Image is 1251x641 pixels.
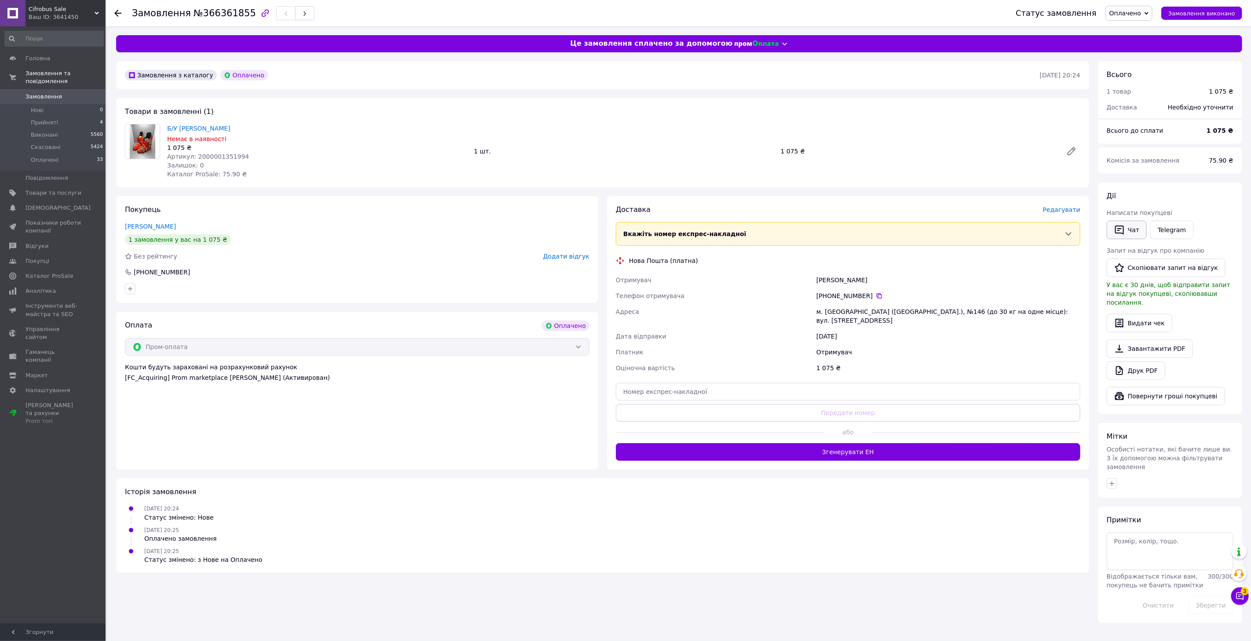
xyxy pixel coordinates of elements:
span: Оціночна вартість [616,364,675,371]
a: Telegram [1150,221,1193,239]
span: Оплачені [31,156,59,164]
span: Каталог ProSale: 75.90 ₴ [167,171,247,178]
span: У вас є 30 днів, щоб відправити запит на відгук покупцеві, скопіювавши посилання. [1107,281,1230,306]
span: 1 товар [1107,88,1131,95]
a: Друк PDF [1107,361,1165,380]
span: [PERSON_NAME] та рахунки [26,401,81,426]
span: Це замовлення сплачено за допомогою [570,39,732,49]
div: [PHONE_NUMBER] [133,268,191,277]
span: 5424 [91,143,103,151]
div: Статус замовлення [1016,9,1097,18]
b: 1 075 ₴ [1207,127,1233,134]
time: [DATE] 20:24 [1040,72,1080,79]
span: Товари в замовленні (1) [125,107,214,116]
span: Замовлення та повідомлення [26,69,106,85]
span: Cifrobus Sale [29,5,95,13]
span: Примітки [1107,516,1141,524]
a: Завантажити PDF [1107,339,1193,358]
span: Скасовані [31,143,61,151]
button: Видати чек [1107,314,1172,332]
span: 3 [1241,587,1249,595]
span: Головна [26,55,50,62]
div: Ваш ID: 3641450 [29,13,106,21]
span: Доставка [616,205,651,214]
span: Дата відправки [616,333,666,340]
div: Статус змінено: з Нове на Оплачено [144,555,262,564]
img: Б/У Ботинки Lance [130,124,156,159]
span: 300 / 300 [1208,573,1233,580]
span: [DEMOGRAPHIC_DATA] [26,204,91,212]
span: Оплата [125,321,152,329]
span: 0 [100,106,103,114]
span: Оплачено [1109,10,1141,17]
span: Платник [616,349,644,356]
span: Отримувач [616,277,651,284]
span: Без рейтингу [134,253,177,260]
span: Мітки [1107,432,1128,441]
span: Телефон отримувача [616,292,684,299]
div: Отримувач [815,344,1082,360]
span: Відображається тільки вам, покупець не бачить примітки [1107,573,1203,589]
div: 1 замовлення у вас на 1 075 ₴ [125,234,231,245]
div: Оплачено [542,320,589,331]
span: Комісія за замовлення [1107,157,1180,164]
span: Гаманець компанії [26,348,81,364]
div: [DATE] [815,328,1082,344]
span: Нові [31,106,44,114]
div: Замовлення з каталогу [125,70,217,80]
span: Налаштування [26,386,70,394]
span: [DATE] 20:25 [144,548,179,554]
span: Виконані [31,131,58,139]
div: Нова Пошта (платна) [627,256,700,265]
span: Відгуки [26,242,48,250]
span: [DATE] 20:25 [144,527,179,533]
div: 1 075 ₴ [1209,87,1233,96]
span: 4 [100,119,103,127]
input: Номер експрес-накладної [616,383,1080,401]
span: Показники роботи компанії [26,219,81,235]
span: Всього до сплати [1107,127,1163,134]
div: Оплачено замовлення [144,534,216,543]
span: Написати покупцеві [1107,209,1172,216]
span: Управління сайтом [26,325,81,341]
span: Аналітика [26,287,56,295]
span: [DATE] 20:24 [144,506,179,512]
span: Історія замовлення [125,488,196,496]
span: Замовлення виконано [1168,10,1235,17]
span: Інструменти веб-майстра та SEO [26,302,81,318]
button: Згенерувати ЕН [616,443,1080,461]
div: м. [GEOGRAPHIC_DATA] ([GEOGRAPHIC_DATA].), №146 (до 30 кг на одне місце): вул. [STREET_ADDRESS] [815,304,1082,328]
span: Артикул: 2000001351994 [167,153,249,160]
span: №366361855 [194,8,256,18]
span: Доставка [1107,104,1137,111]
span: 75.90 ₴ [1209,157,1233,164]
div: 1 075 ₴ [815,360,1082,376]
span: Редагувати [1043,206,1080,213]
div: [PERSON_NAME] [815,272,1082,288]
div: Необхідно уточнити [1163,98,1239,117]
a: Б/У [PERSON_NAME] [167,125,230,132]
span: Додати відгук [543,253,589,260]
span: Залишок: 0 [167,162,204,169]
button: Чат з покупцем3 [1231,587,1249,605]
div: 1 075 ₴ [167,143,467,152]
span: або [825,428,871,437]
span: Адреса [616,308,639,315]
span: Вкажіть номер експрес-накладної [623,230,746,237]
span: Всього [1107,70,1132,79]
span: Дії [1107,192,1116,200]
div: Повернутися назад [114,9,121,18]
span: Маркет [26,371,48,379]
span: Товари та послуги [26,189,81,197]
div: 1 075 ₴ [777,145,1059,157]
span: 5560 [91,131,103,139]
div: [FC_Acquiring] Prom marketplace [PERSON_NAME] (Активирован) [125,373,589,382]
span: Запит на відгук про компанію [1107,247,1204,254]
input: Пошук [4,31,104,47]
span: Покупець [125,205,161,214]
span: Особисті нотатки, які бачите лише ви. З їх допомогою можна фільтрувати замовлення [1107,446,1232,470]
div: Кошти будуть зараховані на розрахунковий рахунок [125,363,589,382]
button: Замовлення виконано [1161,7,1242,20]
span: Замовлення [132,8,191,18]
div: [PHONE_NUMBER] [816,291,1080,300]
